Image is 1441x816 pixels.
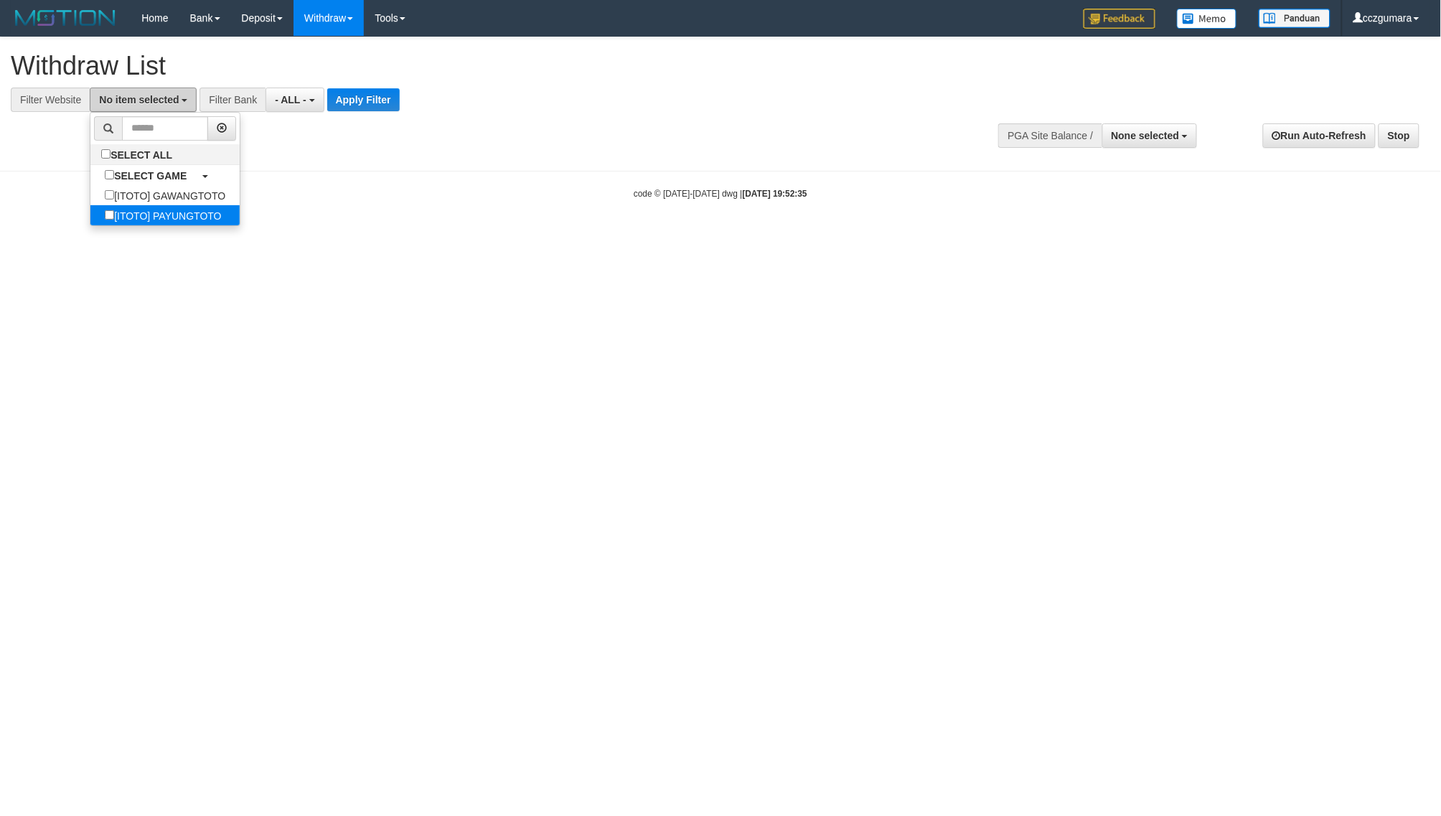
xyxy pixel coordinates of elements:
span: None selected [1112,130,1180,141]
h1: Withdraw List [11,52,947,80]
img: Button%20Memo.svg [1177,9,1237,29]
a: Stop [1379,123,1419,148]
input: [ITOTO] PAYUNGTOTO [105,210,114,220]
button: None selected [1102,123,1198,148]
small: code © [DATE]-[DATE] dwg | [634,189,807,199]
b: SELECT GAME [114,170,187,182]
label: [ITOTO] GAWANGTOTO [90,185,240,205]
a: Run Auto-Refresh [1263,123,1376,148]
div: Filter Bank [200,88,266,112]
input: [ITOTO] GAWANGTOTO [105,190,114,200]
span: No item selected [99,94,179,105]
input: SELECT GAME [105,170,114,179]
img: MOTION_logo.png [11,7,120,29]
button: - ALL - [266,88,324,112]
span: - ALL - [275,94,306,105]
strong: [DATE] 19:52:35 [743,189,807,199]
img: Feedback.jpg [1084,9,1155,29]
img: panduan.png [1259,9,1330,28]
button: No item selected [90,88,197,112]
input: SELECT ALL [101,149,111,159]
div: Filter Website [11,88,90,112]
button: Apply Filter [327,88,400,111]
div: PGA Site Balance / [998,123,1102,148]
label: [ITOTO] PAYUNGTOTO [90,205,235,225]
label: SELECT ALL [90,144,187,164]
a: SELECT GAME [90,165,240,185]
